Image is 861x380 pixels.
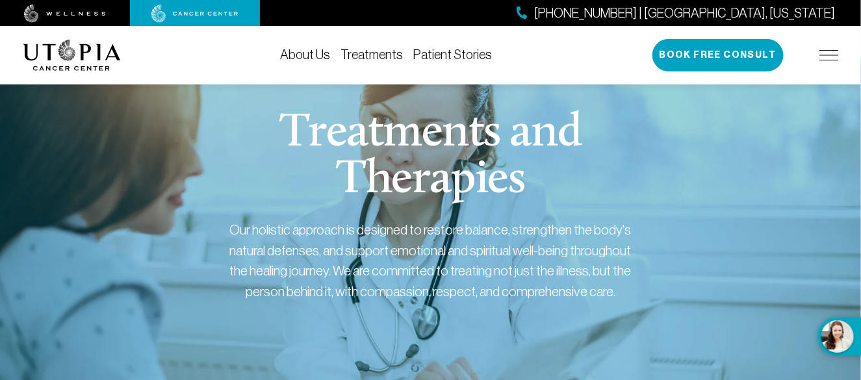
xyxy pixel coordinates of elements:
[414,47,493,62] a: Patient Stories
[229,220,632,301] div: Our holistic approach is designed to restore balance, strengthen the body's natural defenses, and...
[534,4,835,23] span: [PHONE_NUMBER] | [GEOGRAPHIC_DATA], [US_STATE]
[182,110,679,204] h1: Treatments and Therapies
[23,40,121,71] img: logo
[517,4,835,23] a: [PHONE_NUMBER] | [GEOGRAPHIC_DATA], [US_STATE]
[24,5,106,23] img: wellness
[151,5,238,23] img: cancer center
[281,47,331,62] a: About Us
[819,50,839,60] img: icon-hamburger
[341,47,404,62] a: Treatments
[652,39,784,71] button: Book Free Consult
